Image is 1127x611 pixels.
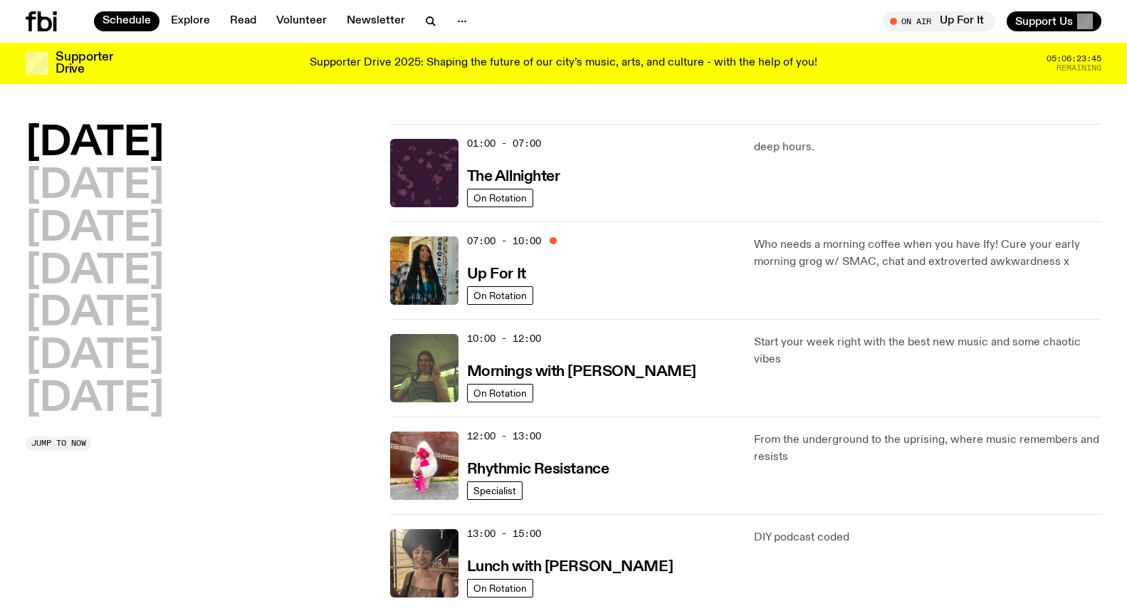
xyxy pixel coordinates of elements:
[56,51,112,75] h3: Supporter Drive
[467,167,560,184] a: The Allnighter
[467,365,696,380] h3: Mornings with [PERSON_NAME]
[221,11,265,31] a: Read
[268,11,335,31] a: Volunteer
[883,11,995,31] button: On AirUp For It
[473,387,527,398] span: On Rotation
[467,560,673,575] h3: Lunch with [PERSON_NAME]
[467,384,533,402] a: On Rotation
[467,462,609,477] h3: Rhythmic Resistance
[390,236,458,305] img: Ify - a Brown Skin girl with black braided twists, looking up to the side with her tongue stickin...
[1007,11,1101,31] button: Support Us
[473,583,527,593] span: On Rotation
[467,169,560,184] h3: The Allnighter
[310,57,817,70] p: Supporter Drive 2025: Shaping the future of our city’s music, arts, and culture - with the help o...
[467,267,526,282] h3: Up For It
[26,437,92,451] button: Jump to now
[26,252,164,292] button: [DATE]
[467,189,533,207] a: On Rotation
[467,579,533,597] a: On Rotation
[473,192,527,203] span: On Rotation
[467,557,673,575] a: Lunch with [PERSON_NAME]
[467,234,541,248] span: 07:00 - 10:00
[754,139,1101,156] p: deep hours.
[467,527,541,540] span: 13:00 - 15:00
[467,362,696,380] a: Mornings with [PERSON_NAME]
[162,11,219,31] a: Explore
[1057,64,1101,72] span: Remaining
[26,167,164,207] button: [DATE]
[26,380,164,419] button: [DATE]
[754,334,1101,368] p: Start your week right with the best new music and some chaotic vibes
[390,432,458,500] img: Attu crouches on gravel in front of a brown wall. They are wearing a white fur coat with a hood, ...
[1015,15,1073,28] span: Support Us
[467,459,609,477] a: Rhythmic Resistance
[31,439,86,447] span: Jump to now
[467,332,541,345] span: 10:00 - 12:00
[390,334,458,402] img: Jim Kretschmer in a really cute outfit with cute braids, standing on a train holding up a peace s...
[467,481,523,500] a: Specialist
[467,137,541,150] span: 01:00 - 07:00
[754,236,1101,271] p: Who needs a morning coffee when you have Ify! Cure your early morning grog w/ SMAC, chat and extr...
[26,209,164,249] button: [DATE]
[26,337,164,377] button: [DATE]
[26,294,164,334] button: [DATE]
[467,286,533,305] a: On Rotation
[1047,55,1101,63] span: 05:06:23:45
[26,124,164,164] button: [DATE]
[338,11,414,31] a: Newsletter
[473,290,527,301] span: On Rotation
[754,529,1101,546] p: DIY podcast coded
[94,11,159,31] a: Schedule
[754,432,1101,466] p: From the underground to the uprising, where music remembers and resists
[473,485,516,496] span: Specialist
[467,429,541,443] span: 12:00 - 13:00
[467,264,526,282] a: Up For It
